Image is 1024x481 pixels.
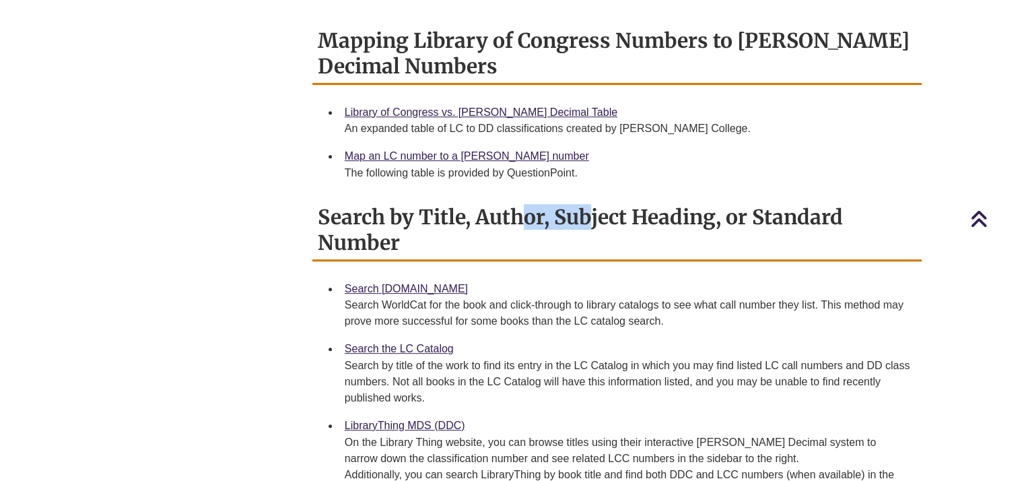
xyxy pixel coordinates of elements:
a: Map an LC number to a [PERSON_NAME] number [345,150,589,162]
a: LibraryThing MDS (DDC) [345,420,465,431]
a: Library of Congress vs. [PERSON_NAME] Decimal Table [345,106,617,118]
div: The following table is provided by QuestionPoint. [345,165,911,181]
h2: Mapping Library of Congress Numbers to [PERSON_NAME] Decimal Numbers [312,24,922,85]
a: Search [DOMAIN_NAME] [345,283,468,294]
h2: Search by Title, Author, Subject Heading, or Standard Number [312,200,922,261]
div: Search WorldCat for the book and click-through to library catalogs to see what call number they l... [345,297,911,329]
div: An expanded table of LC to DD classifications created by [PERSON_NAME] College. [345,121,911,137]
a: Back to Top [970,210,1021,228]
div: Search by title of the work to find its entry in the LC Catalog in which you may find listed LC c... [345,358,911,406]
a: Search the LC Catalog [345,343,454,354]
